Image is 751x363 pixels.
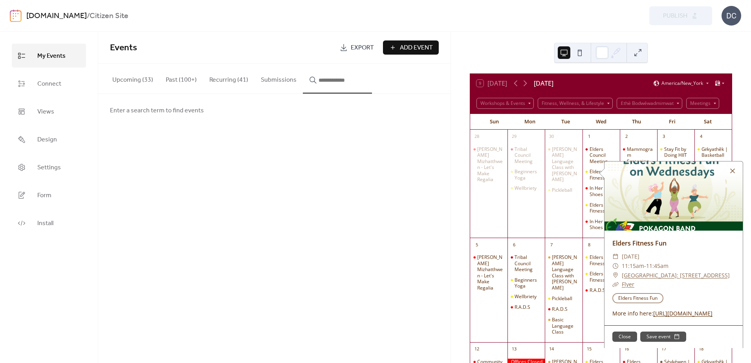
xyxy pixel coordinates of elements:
div: ​ [612,261,619,271]
button: Past (100+) [159,64,203,93]
div: In Her Shoes [590,218,617,231]
div: Basic Language Class [545,317,582,335]
span: - [644,261,646,271]
span: Design [37,134,57,146]
div: Beginners Yoga [515,277,542,289]
div: Tribal Council Meeting [515,254,542,273]
div: Bodwéwadmimwen Potawatomi Language Class with Kevin Daugherty [545,146,582,183]
div: 2 [622,132,631,141]
div: Tribal Council Meeting [507,254,545,273]
div: Pickleball [552,187,572,193]
div: Elders Fitness Fun [582,202,620,214]
div: In Her Shoes [590,185,617,197]
div: Elders Fitness Fun [590,169,617,181]
a: Install [12,211,86,235]
div: Mammogram Screening [620,146,657,165]
div: Gėkyathêk | Basketball [702,146,729,158]
div: R.A.D.S [590,287,605,293]
div: Sat [690,114,725,130]
span: My Events [37,50,66,62]
div: Elders Fitness Fun [582,254,620,266]
span: Install [37,217,53,229]
span: Export [351,43,374,53]
div: Pickleball [552,295,572,302]
button: Upcoming (33) [106,64,159,93]
div: Pickleball [545,187,582,193]
div: More info here: [604,309,743,317]
button: Recurring (41) [203,64,255,93]
span: 11:15am [622,261,644,271]
div: Pickleball [545,295,582,302]
div: [DATE] [534,79,553,88]
b: / [87,9,90,24]
span: America/New_York [661,81,703,86]
span: Form [37,189,51,202]
span: 11:45am [646,261,669,271]
div: [PERSON_NAME] Mizhatthwen - Let's Make Regalia [477,146,504,183]
a: My Events [12,44,86,68]
div: ​ [612,271,619,280]
div: Thu [619,114,654,130]
a: Form [12,183,86,207]
div: In Her Shoes [582,185,620,197]
span: Enter a search term to find events [110,106,204,115]
div: Elders Fitness Fun [590,271,617,283]
a: Views [12,99,86,123]
div: 17 [659,345,668,354]
img: logo [10,9,22,22]
div: Elders Fitness Fun [582,169,620,181]
div: Stay Fit by Doing HIIT [657,146,694,158]
div: 16 [622,345,631,354]
div: Elders Fitness Fun [590,254,617,266]
div: 29 [510,132,518,141]
a: [DOMAIN_NAME] [26,9,87,24]
div: R.A.D.S [507,304,545,310]
div: Bodwéwadmimwen Potawatomi Language Class with Kevin Daugherty [545,254,582,291]
span: Connect [37,78,61,90]
button: Save event [640,332,686,342]
div: R.A.D.S [515,304,530,310]
div: Gėkyathêk | Basketball [694,146,732,158]
div: 30 [547,132,556,141]
div: Wellbriety [507,185,545,191]
div: Kë Wzketomen Mizhatthwen - Let's Make Regalia [470,146,507,183]
div: Fri [654,114,690,130]
div: R.A.D.S [552,306,568,312]
button: Add Event [383,40,439,55]
a: Design [12,127,86,151]
a: Settings [12,155,86,179]
div: 18 [697,345,705,354]
div: Beginners Yoga [515,169,542,181]
div: R.A.D.S [545,306,582,312]
span: Settings [37,161,61,174]
div: Kë Wzketomen Mizhatthwen - Let's Make Regalia [470,254,507,291]
div: Stay Fit by Doing HIIT [664,146,691,158]
a: Elders Fitness Fun [612,239,667,247]
div: ​ [612,280,619,289]
div: Wellbriety [507,293,545,300]
div: Elders Council Meeting [590,146,617,165]
div: [PERSON_NAME] Mizhatthwen - Let's Make Regalia [477,254,504,291]
div: Beginners Yoga [507,169,545,181]
div: 1 [585,132,593,141]
div: In Her Shoes [582,218,620,231]
div: Wed [583,114,619,130]
div: 8 [585,240,593,249]
div: Tribal Council Meeting [507,146,545,165]
div: Elders Fitness Fun [590,202,617,214]
div: Beginners Yoga [507,277,545,289]
div: 13 [510,345,518,354]
div: 14 [547,345,556,354]
a: [URL][DOMAIN_NAME] [653,310,713,317]
a: Flyer [622,280,634,288]
div: Mammogram Screening [627,146,654,165]
div: Elders Fitness Fun [582,271,620,283]
div: Tue [548,114,583,130]
span: Events [110,39,137,57]
span: Views [37,106,54,118]
div: Mon [512,114,548,130]
div: 5 [473,240,481,249]
a: Export [334,40,380,55]
div: 12 [473,345,481,354]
